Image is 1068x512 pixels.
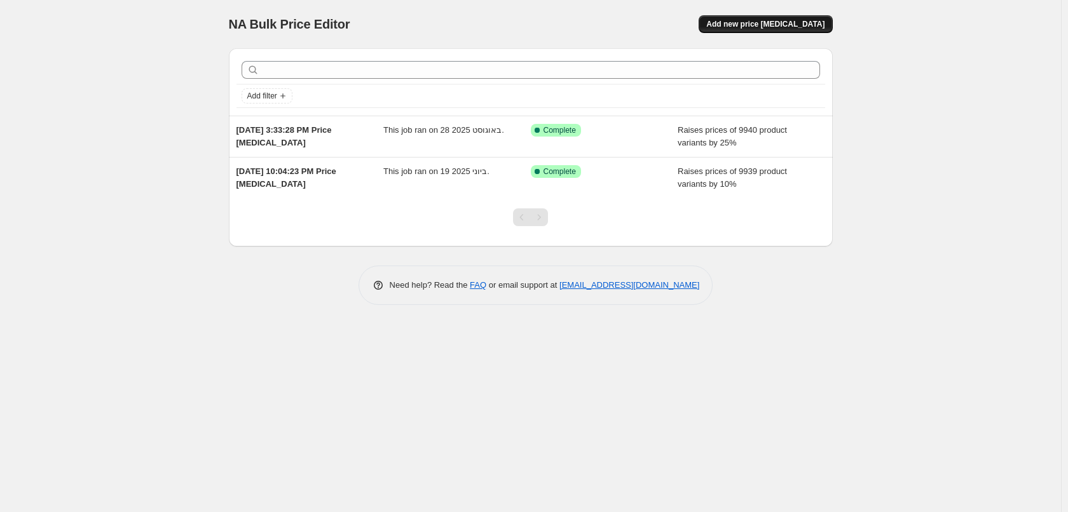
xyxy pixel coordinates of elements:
[383,125,504,135] span: This job ran on 28 באוגוסט 2025.
[706,19,825,29] span: Add new price [MEDICAL_DATA]
[247,91,277,101] span: Add filter
[699,15,832,33] button: Add new price [MEDICAL_DATA]
[486,280,559,290] span: or email support at
[544,125,576,135] span: Complete
[559,280,699,290] a: [EMAIL_ADDRESS][DOMAIN_NAME]
[383,166,489,176] span: This job ran on 19 ביוני 2025.
[390,280,470,290] span: Need help? Read the
[678,166,787,189] span: Raises prices of 9939 product variants by 10%
[678,125,787,147] span: Raises prices of 9940 product variants by 25%
[236,166,336,189] span: [DATE] 10:04:23 PM Price [MEDICAL_DATA]
[470,280,486,290] a: FAQ
[544,166,576,177] span: Complete
[236,125,332,147] span: [DATE] 3:33:28 PM Price [MEDICAL_DATA]
[242,88,292,104] button: Add filter
[513,208,548,226] nav: Pagination
[229,17,350,31] span: NA Bulk Price Editor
